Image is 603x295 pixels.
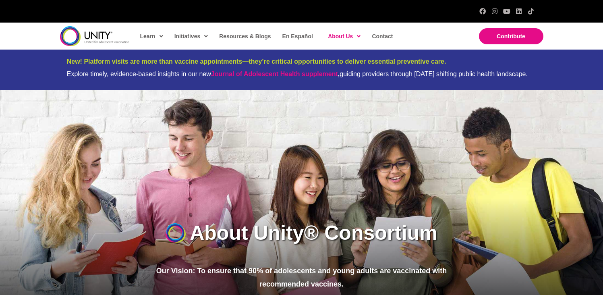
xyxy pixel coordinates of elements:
p: Our Vision: To ensure that 90% of adolescents and young adults are vaccinated with recommended va... [150,264,454,291]
span: Contact [372,33,393,39]
a: YouTube [504,8,510,15]
img: unity-logo-dark [60,26,129,46]
a: Contact [368,27,396,46]
a: Instagram [491,8,498,15]
span: En Español [282,33,313,39]
span: Resources & Blogs [219,33,271,39]
a: Contribute [479,28,543,44]
h1: About Unity® Consortium [190,219,437,247]
a: LinkedIn [516,8,522,15]
a: En Español [278,27,316,46]
a: TikTok [528,8,534,15]
a: About Us [324,27,364,46]
span: Contribute [497,33,525,39]
span: Initiatives [174,30,208,42]
a: Journal of Adolescent Health supplement [211,71,338,77]
img: UnityIcon-new [166,223,186,243]
strong: , [211,71,340,77]
span: New! Platform visits are more than vaccine appointments—they’re critical opportunities to deliver... [67,58,446,65]
a: Facebook [479,8,486,15]
span: Learn [140,30,163,42]
a: Resources & Blogs [215,27,274,46]
span: About Us [328,30,361,42]
div: Explore timely, evidence-based insights in our new guiding providers through [DATE] shifting publ... [67,70,537,78]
